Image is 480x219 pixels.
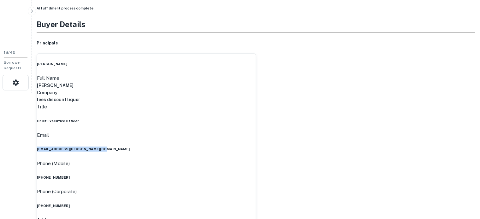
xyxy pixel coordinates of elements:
[37,203,256,208] h6: [PHONE_NUMBER]
[4,50,15,55] span: 16 / 40
[37,175,256,180] h6: [PHONE_NUMBER]
[37,147,256,152] h6: [EMAIL_ADDRESS][PERSON_NAME][DOMAIN_NAME]
[37,89,256,96] p: Company
[37,131,256,139] p: Email
[37,6,475,11] h6: AI fulfillment process complete.
[37,74,256,82] p: Full Name
[37,118,256,124] h6: Chief Executive Officer
[37,103,256,111] p: Title
[37,160,70,167] p: Phone (Mobile)
[37,61,256,66] h6: [PERSON_NAME]
[37,82,256,89] h6: [PERSON_NAME]
[37,188,256,195] p: Phone (Corporate)
[37,19,475,30] h4: Buyer Details
[37,96,256,103] h6: lees discount liquor
[4,60,21,70] span: Borrower Requests
[448,169,480,199] iframe: Chat Widget
[37,40,475,46] h5: Principals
